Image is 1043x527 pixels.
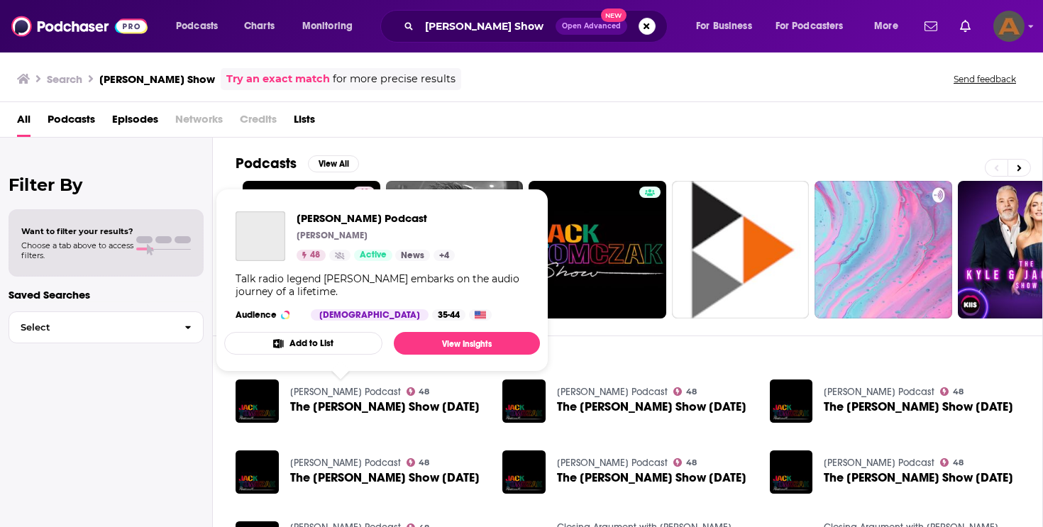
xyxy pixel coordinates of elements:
[236,379,279,423] img: The Jack Tomczak Show 9/25/21
[673,387,697,396] a: 48
[297,211,455,225] a: Jack Tomczak Podcast
[333,71,456,87] span: for more precise results
[310,248,320,262] span: 48
[297,230,368,241] p: [PERSON_NAME]
[562,23,621,30] span: Open Advanced
[407,458,430,467] a: 48
[297,250,326,261] a: 48
[290,457,401,469] a: Jack Tomczak Podcast
[290,401,480,413] span: The [PERSON_NAME] Show [DATE]
[556,18,627,35] button: Open AdvancedNew
[9,174,204,195] h2: Filter By
[21,240,133,260] span: Choose a tab above to access filters.
[949,73,1020,85] button: Send feedback
[395,250,430,261] a: News
[993,11,1025,42] span: Logged in as AinsleyShea
[502,450,546,494] a: The Jack Tomczak Show 7/17/2021
[954,14,976,38] a: Show notifications dropdown
[297,211,455,225] span: [PERSON_NAME] Podcast
[824,401,1013,413] span: The [PERSON_NAME] Show [DATE]
[993,11,1025,42] img: User Profile
[294,108,315,137] a: Lists
[940,458,964,467] a: 48
[236,450,279,494] img: The Jack Tomczak Show 6/10/2021
[502,379,546,423] img: The Jack Tomczak Show 10/16/2021
[824,457,934,469] a: Jack Tomczak Podcast
[434,250,455,261] a: +4
[290,472,480,484] a: The Jack Tomczak Show 6/10/2021
[824,472,1013,484] span: The [PERSON_NAME] Show [DATE]
[993,11,1025,42] button: Show profile menu
[686,460,697,466] span: 48
[432,309,465,321] div: 35-44
[770,379,813,423] img: The Jack Tomczak Show 6/26/2021
[244,16,275,36] span: Charts
[557,472,746,484] span: The [PERSON_NAME] Show [DATE]
[360,248,387,262] span: Active
[9,288,204,301] p: Saved Searches
[394,332,540,355] a: View Insights
[236,155,297,172] h2: Podcasts
[824,401,1013,413] a: The Jack Tomczak Show 6/26/2021
[99,72,215,86] h3: [PERSON_NAME] Show
[874,16,898,36] span: More
[766,15,864,38] button: open menu
[176,16,218,36] span: Podcasts
[394,10,681,43] div: Search podcasts, credits, & more...
[354,250,392,261] a: Active
[557,457,668,469] a: Jack Tomczak Podcast
[224,332,382,355] button: Add to List
[166,15,236,38] button: open menu
[290,472,480,484] span: The [PERSON_NAME] Show [DATE]
[407,387,430,396] a: 48
[236,309,299,321] h3: Audience
[686,15,770,38] button: open menu
[17,108,31,137] a: All
[940,387,964,396] a: 48
[953,389,964,395] span: 48
[11,13,148,40] img: Podchaser - Follow, Share and Rate Podcasts
[770,450,813,494] img: The Jack Tomczak Show 7/24/2021
[311,309,429,321] div: [DEMOGRAPHIC_DATA]
[240,108,277,137] span: Credits
[557,401,746,413] span: The [PERSON_NAME] Show [DATE]
[419,460,429,466] span: 48
[21,226,133,236] span: Want to filter your results?
[112,108,158,137] a: Episodes
[290,386,401,398] a: Jack Tomczak Podcast
[419,15,556,38] input: Search podcasts, credits, & more...
[601,9,627,22] span: New
[557,472,746,484] a: The Jack Tomczak Show 7/17/2021
[236,211,285,261] a: Jack Tomczak Podcast
[290,401,480,413] a: The Jack Tomczak Show 9/25/21
[919,14,943,38] a: Show notifications dropdown
[696,16,752,36] span: For Business
[292,15,371,38] button: open menu
[824,386,934,398] a: Jack Tomczak Podcast
[226,71,330,87] a: Try an exact match
[557,386,668,398] a: Jack Tomczak Podcast
[175,108,223,137] span: Networks
[419,389,429,395] span: 48
[236,272,529,298] div: Talk radio legend [PERSON_NAME] embarks on the audio journey of a lifetime.
[48,108,95,137] a: Podcasts
[302,16,353,36] span: Monitoring
[9,323,173,332] span: Select
[864,15,916,38] button: open menu
[953,460,964,466] span: 48
[47,72,82,86] h3: Search
[236,155,359,172] a: PodcastsView All
[824,472,1013,484] a: The Jack Tomczak Show 7/24/2021
[776,16,844,36] span: For Podcasters
[9,311,204,343] button: Select
[557,401,746,413] a: The Jack Tomczak Show 10/16/2021
[308,155,359,172] button: View All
